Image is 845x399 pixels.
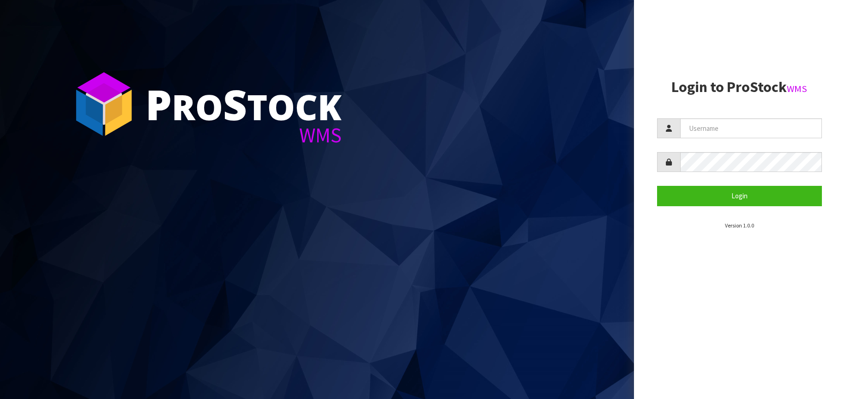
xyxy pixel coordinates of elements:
small: WMS [787,83,807,95]
div: ro tock [145,83,342,125]
input: Username [680,118,822,138]
h2: Login to ProStock [657,79,822,95]
small: Version 1.0.0 [725,222,754,229]
span: S [223,76,247,132]
div: WMS [145,125,342,146]
img: ProStock Cube [69,69,139,139]
button: Login [657,186,822,206]
span: P [145,76,172,132]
